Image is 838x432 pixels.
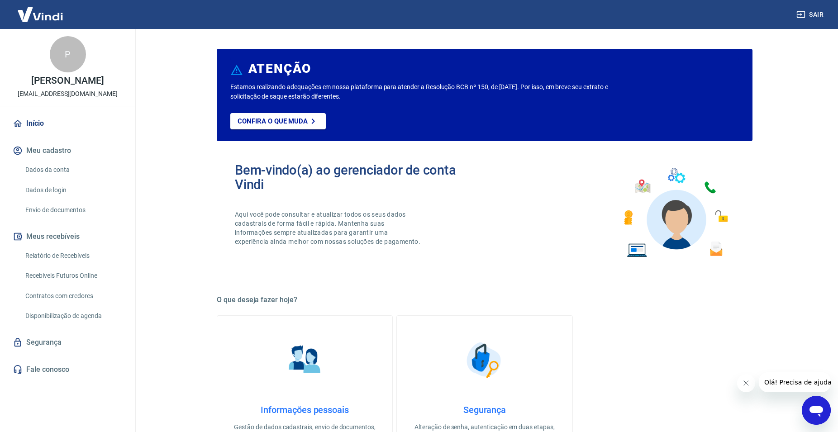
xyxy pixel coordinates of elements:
[238,117,308,125] p: Confira o que muda
[5,6,76,14] span: Olá! Precisa de ajuda?
[22,161,124,179] a: Dados da conta
[22,247,124,265] a: Relatório de Recebíveis
[235,163,485,192] h2: Bem-vindo(a) ao gerenciador de conta Vindi
[11,332,124,352] a: Segurança
[795,6,827,23] button: Sair
[232,404,378,415] h4: Informações pessoais
[616,163,734,263] img: Imagem de um avatar masculino com diversos icones exemplificando as funcionalidades do gerenciado...
[411,404,557,415] h4: Segurança
[11,0,70,28] img: Vindi
[18,89,118,99] p: [EMAIL_ADDRESS][DOMAIN_NAME]
[31,76,104,85] p: [PERSON_NAME]
[282,337,328,383] img: Informações pessoais
[235,210,422,246] p: Aqui você pode consultar e atualizar todos os seus dados cadastrais de forma fácil e rápida. Mant...
[50,36,86,72] div: P
[11,114,124,133] a: Início
[22,307,124,325] a: Disponibilização de agenda
[759,372,831,392] iframe: Mensagem da empresa
[248,64,311,73] h6: ATENÇÃO
[11,227,124,247] button: Meus recebíveis
[217,295,752,304] h5: O que deseja fazer hoje?
[230,82,637,101] p: Estamos realizando adequações em nossa plataforma para atender a Resolução BCB nº 150, de [DATE]....
[802,396,831,425] iframe: Botão para abrir a janela de mensagens
[22,181,124,199] a: Dados de login
[11,141,124,161] button: Meu cadastro
[737,374,755,392] iframe: Fechar mensagem
[22,287,124,305] a: Contratos com credores
[22,201,124,219] a: Envio de documentos
[230,113,326,129] a: Confira o que muda
[22,266,124,285] a: Recebíveis Futuros Online
[462,337,507,383] img: Segurança
[11,360,124,380] a: Fale conosco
